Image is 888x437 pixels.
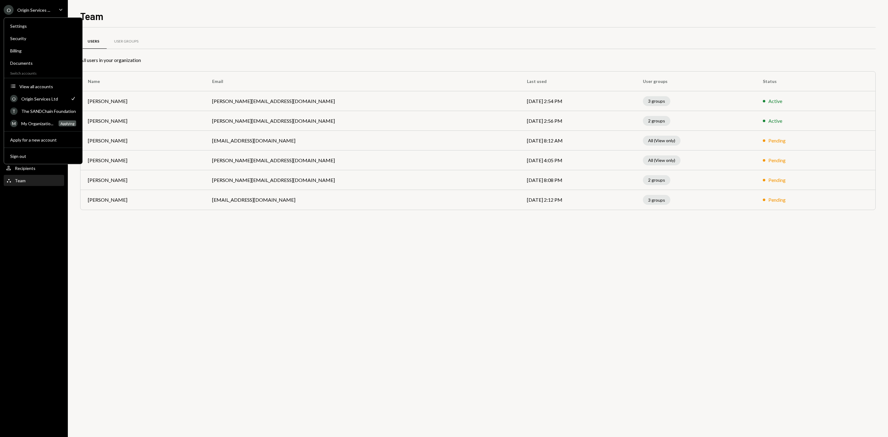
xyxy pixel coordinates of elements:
[6,45,80,56] a: Billing
[59,121,76,126] div: Applying
[21,109,76,114] div: The SANDChain Foundation
[6,151,80,162] button: Sign out
[205,131,520,150] td: [EMAIL_ADDRESS][DOMAIN_NAME]
[17,7,50,13] div: Origin Services ...
[520,72,635,91] th: Last used
[80,10,103,22] h1: Team
[520,190,635,210] td: [DATE] 2:12 PM
[768,196,786,204] div: Pending
[205,111,520,131] td: [PERSON_NAME][EMAIL_ADDRESS][DOMAIN_NAME]
[4,5,14,15] div: O
[6,33,80,44] a: Security
[643,175,670,185] div: 2 groups
[6,81,80,92] button: View all accounts
[80,34,107,49] a: Users
[10,23,76,29] div: Settings
[10,36,76,41] div: Security
[21,96,66,101] div: Origin Services Ltd
[768,157,786,164] div: Pending
[10,95,18,102] div: O
[114,39,138,44] div: User Groups
[520,150,635,170] td: [DATE] 4:05 PM
[4,175,64,186] a: Team
[80,190,205,210] td: [PERSON_NAME]
[768,117,782,125] div: Active
[21,121,55,126] div: My Organizatio...
[10,153,76,159] div: Sign out
[205,150,520,170] td: [PERSON_NAME][EMAIL_ADDRESS][DOMAIN_NAME]
[80,56,876,64] div: All users in your organization
[6,57,80,68] a: Documents
[520,131,635,150] td: [DATE] 8:12 AM
[205,170,520,190] td: [PERSON_NAME][EMAIL_ADDRESS][DOMAIN_NAME]
[80,111,205,131] td: [PERSON_NAME]
[10,60,76,66] div: Documents
[6,105,80,117] a: TThe SANDChain Foundation
[6,20,80,31] a: Settings
[10,107,18,115] div: T
[15,178,26,183] div: Team
[520,91,635,111] td: [DATE] 2:54 PM
[635,72,755,91] th: User groups
[4,70,82,76] div: Switch accounts
[768,137,786,144] div: Pending
[205,190,520,210] td: [EMAIL_ADDRESS][DOMAIN_NAME]
[80,131,205,150] td: [PERSON_NAME]
[643,96,670,106] div: 3 groups
[19,84,76,89] div: View all accounts
[6,118,80,129] a: MMy Organizatio...Applying
[80,170,205,190] td: [PERSON_NAME]
[205,91,520,111] td: [PERSON_NAME][EMAIL_ADDRESS][DOMAIN_NAME]
[755,72,841,91] th: Status
[10,137,76,142] div: Apply for a new account
[88,39,99,44] div: Users
[768,176,786,184] div: Pending
[4,163,64,174] a: Recipients
[80,72,205,91] th: Name
[6,134,80,146] button: Apply for a new account
[107,34,146,49] a: User Groups
[643,136,680,146] div: All (View only)
[205,72,520,91] th: Email
[768,97,782,105] div: Active
[10,120,18,127] div: M
[15,166,35,171] div: Recipients
[643,155,680,165] div: All (View only)
[643,195,670,205] div: 3 groups
[80,91,205,111] td: [PERSON_NAME]
[10,48,76,53] div: Billing
[80,150,205,170] td: [PERSON_NAME]
[520,170,635,190] td: [DATE] 8:08 PM
[520,111,635,131] td: [DATE] 2:56 PM
[643,116,670,126] div: 2 groups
